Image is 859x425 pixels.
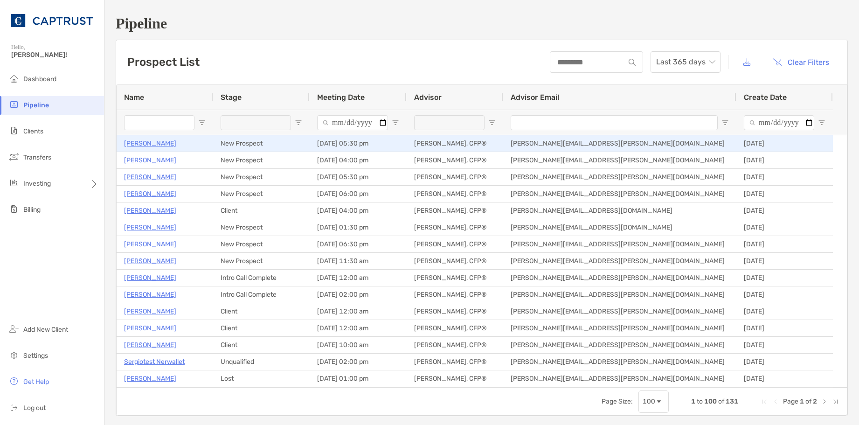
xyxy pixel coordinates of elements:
[697,397,703,405] span: to
[317,115,388,130] input: Meeting Date Filter Input
[124,222,176,233] a: [PERSON_NAME]
[503,320,736,336] div: [PERSON_NAME][EMAIL_ADDRESS][PERSON_NAME][DOMAIN_NAME]
[736,303,833,320] div: [DATE]
[213,286,310,303] div: Intro Call Complete
[310,219,407,236] div: [DATE] 01:30 pm
[310,337,407,353] div: [DATE] 10:00 am
[407,286,503,303] div: [PERSON_NAME], CFP®
[407,320,503,336] div: [PERSON_NAME], CFP®
[8,349,20,361] img: settings icon
[310,270,407,286] div: [DATE] 12:00 am
[656,52,715,72] span: Last 365 days
[407,169,503,185] div: [PERSON_NAME], CFP®
[124,356,185,368] p: Sergiotest Nerwallet
[213,253,310,269] div: New Prospect
[704,397,717,405] span: 100
[127,56,200,69] h3: Prospect List
[317,93,365,102] span: Meeting Date
[8,376,20,387] img: get-help icon
[23,180,51,188] span: Investing
[821,398,828,405] div: Next Page
[124,115,194,130] input: Name Filter Input
[736,219,833,236] div: [DATE]
[213,169,310,185] div: New Prospect
[511,93,559,102] span: Advisor Email
[213,354,310,370] div: Unqualified
[407,270,503,286] div: [PERSON_NAME], CFP®
[503,253,736,269] div: [PERSON_NAME][EMAIL_ADDRESS][PERSON_NAME][DOMAIN_NAME]
[310,202,407,219] div: [DATE] 04:00 pm
[503,270,736,286] div: [PERSON_NAME][EMAIL_ADDRESS][PERSON_NAME][DOMAIN_NAME]
[503,169,736,185] div: [PERSON_NAME][EMAIL_ADDRESS][PERSON_NAME][DOMAIN_NAME]
[23,75,56,83] span: Dashboard
[23,404,46,412] span: Log out
[198,119,206,126] button: Open Filter Menu
[761,398,768,405] div: First Page
[691,397,695,405] span: 1
[310,370,407,387] div: [DATE] 01:00 pm
[736,354,833,370] div: [DATE]
[124,373,176,384] p: [PERSON_NAME]
[23,352,48,360] span: Settings
[407,152,503,168] div: [PERSON_NAME], CFP®
[503,202,736,219] div: [PERSON_NAME][EMAIL_ADDRESS][DOMAIN_NAME]
[295,119,302,126] button: Open Filter Menu
[832,398,839,405] div: Last Page
[124,138,176,149] p: [PERSON_NAME]
[602,397,633,405] div: Page Size:
[503,236,736,252] div: [PERSON_NAME][EMAIL_ADDRESS][PERSON_NAME][DOMAIN_NAME]
[772,398,779,405] div: Previous Page
[23,206,41,214] span: Billing
[503,303,736,320] div: [PERSON_NAME][EMAIL_ADDRESS][PERSON_NAME][DOMAIN_NAME]
[124,188,176,200] p: [PERSON_NAME]
[736,202,833,219] div: [DATE]
[310,320,407,336] div: [DATE] 12:00 am
[124,272,176,284] a: [PERSON_NAME]
[407,219,503,236] div: [PERSON_NAME], CFP®
[8,99,20,110] img: pipeline icon
[8,177,20,188] img: investing icon
[124,171,176,183] a: [PERSON_NAME]
[744,93,787,102] span: Create Date
[213,337,310,353] div: Client
[124,339,176,351] a: [PERSON_NAME]
[414,93,442,102] span: Advisor
[407,303,503,320] div: [PERSON_NAME], CFP®
[310,354,407,370] div: [DATE] 02:00 pm
[23,101,49,109] span: Pipeline
[407,253,503,269] div: [PERSON_NAME], CFP®
[124,238,176,250] a: [PERSON_NAME]
[407,186,503,202] div: [PERSON_NAME], CFP®
[783,397,798,405] span: Page
[503,337,736,353] div: [PERSON_NAME][EMAIL_ADDRESS][PERSON_NAME][DOMAIN_NAME]
[23,378,49,386] span: Get Help
[124,289,176,300] p: [PERSON_NAME]
[503,186,736,202] div: [PERSON_NAME][EMAIL_ADDRESS][PERSON_NAME][DOMAIN_NAME]
[503,286,736,303] div: [PERSON_NAME][EMAIL_ADDRESS][PERSON_NAME][DOMAIN_NAME]
[310,169,407,185] div: [DATE] 05:30 pm
[800,397,804,405] span: 1
[23,153,51,161] span: Transfers
[407,337,503,353] div: [PERSON_NAME], CFP®
[221,93,242,102] span: Stage
[503,370,736,387] div: [PERSON_NAME][EMAIL_ADDRESS][PERSON_NAME][DOMAIN_NAME]
[213,186,310,202] div: New Prospect
[213,202,310,219] div: Client
[488,119,496,126] button: Open Filter Menu
[643,397,655,405] div: 100
[503,219,736,236] div: [PERSON_NAME][EMAIL_ADDRESS][DOMAIN_NAME]
[124,306,176,317] a: [PERSON_NAME]
[736,337,833,353] div: [DATE]
[213,236,310,252] div: New Prospect
[503,135,736,152] div: [PERSON_NAME][EMAIL_ADDRESS][PERSON_NAME][DOMAIN_NAME]
[23,326,68,334] span: Add New Client
[736,270,833,286] div: [DATE]
[310,253,407,269] div: [DATE] 11:30 am
[213,152,310,168] div: New Prospect
[310,186,407,202] div: [DATE] 06:00 pm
